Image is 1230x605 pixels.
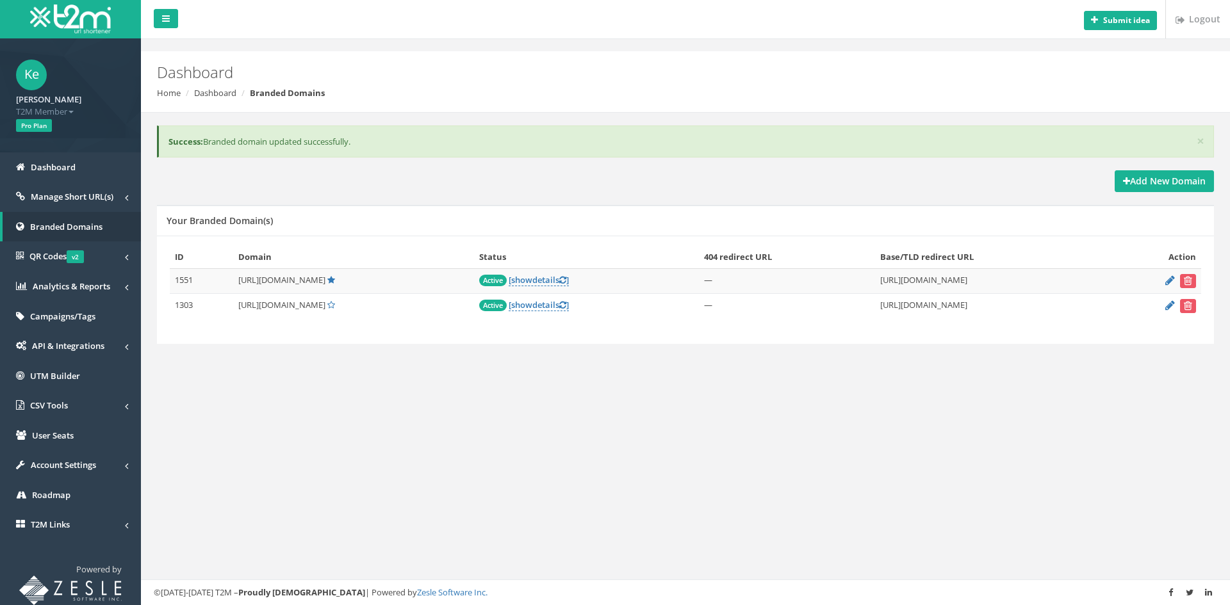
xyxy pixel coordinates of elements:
span: [URL][DOMAIN_NAME] [238,299,325,311]
a: [PERSON_NAME] T2M Member [16,90,125,117]
span: Manage Short URL(s) [31,191,113,202]
a: Zesle Software Inc. [417,586,488,598]
a: [showdetails] [509,274,569,286]
h5: Your Branded Domain(s) [167,216,273,225]
td: 1551 [170,268,233,293]
th: 404 redirect URL [699,246,875,268]
a: Default [327,274,335,286]
strong: [PERSON_NAME] [16,93,81,105]
th: Base/TLD redirect URL [875,246,1109,268]
button: Submit idea [1084,11,1157,30]
span: QR Codes [29,250,84,262]
td: [URL][DOMAIN_NAME] [875,293,1109,318]
span: Account Settings [31,459,96,471]
strong: Branded Domains [250,87,325,99]
div: ©[DATE]-[DATE] T2M – | Powered by [154,586,1217,599]
a: Home [157,87,181,99]
td: [URL][DOMAIN_NAME] [875,268,1109,293]
a: Set Default [327,299,335,311]
td: — [699,268,875,293]
img: T2M [30,4,111,33]
b: Success: [168,136,203,147]
span: T2M Member [16,106,125,118]
strong: Add New Domain [1123,175,1206,187]
span: Active [479,300,507,311]
span: Branded Domains [30,221,102,232]
span: T2M Links [31,519,70,530]
span: Campaigns/Tags [30,311,95,322]
span: UTM Builder [30,370,80,382]
span: Roadmap [32,489,70,501]
th: Domain [233,246,474,268]
a: Dashboard [194,87,236,99]
span: Dashboard [31,161,76,173]
span: Analytics & Reports [33,280,110,292]
td: 1303 [170,293,233,318]
span: Ke [16,60,47,90]
span: Powered by [76,563,122,575]
span: User Seats [32,430,74,441]
h2: Dashboard [157,64,1035,81]
span: Active [479,275,507,286]
strong: Proudly [DEMOGRAPHIC_DATA] [238,586,365,598]
b: Submit idea [1103,15,1150,26]
span: Pro Plan [16,119,52,132]
span: show [511,274,532,286]
span: API & Integrations [32,340,104,351]
span: v2 [67,250,84,263]
a: [showdetails] [509,299,569,311]
button: × [1197,134,1204,148]
span: show [511,299,532,311]
th: Action [1109,246,1201,268]
span: [URL][DOMAIN_NAME] [238,274,325,286]
div: Branded domain updated successfully. [157,125,1214,158]
th: Status [474,246,699,268]
a: Add New Domain [1115,170,1214,192]
img: T2M URL Shortener powered by Zesle Software Inc. [19,576,122,605]
th: ID [170,246,233,268]
td: — [699,293,875,318]
span: CSV Tools [30,399,68,411]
